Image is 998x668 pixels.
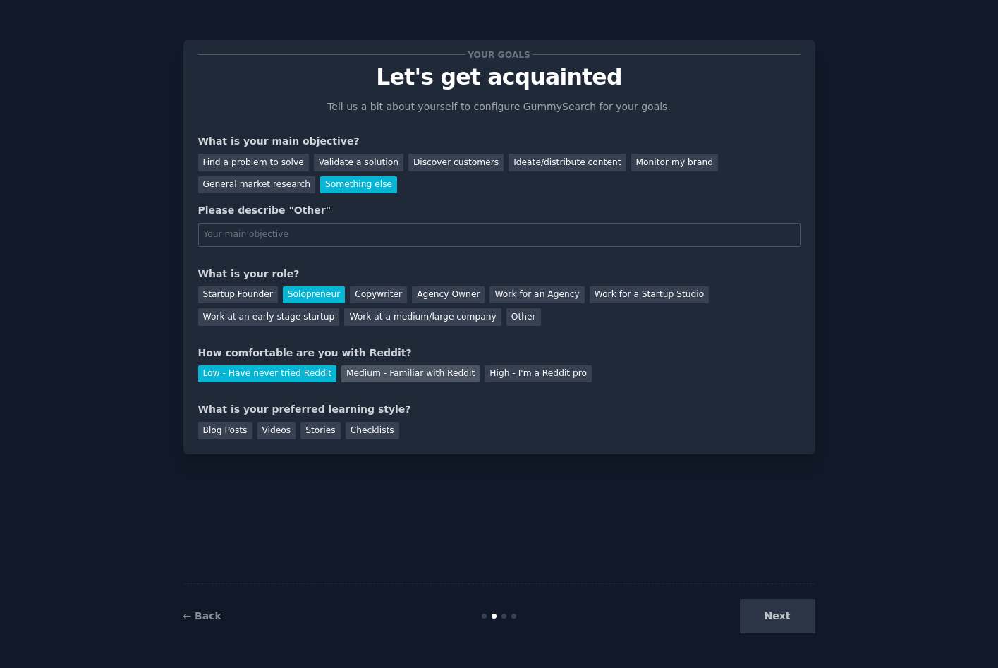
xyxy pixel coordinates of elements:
div: Videos [257,422,296,439]
div: Ideate/distribute content [509,154,626,171]
div: Discover customers [408,154,504,171]
div: Other [506,308,541,326]
p: Tell us a bit about yourself to configure GummySearch for your goals. [322,99,677,114]
div: What is your role? [198,267,801,281]
div: How comfortable are you with Reddit? [198,346,801,360]
div: Checklists [346,422,399,439]
div: Work for a Startup Studio [590,286,709,304]
div: Low - Have never tried Reddit [198,365,336,383]
div: General market research [198,176,316,194]
div: Solopreneur [283,286,345,304]
p: Let's get acquainted [198,65,801,90]
div: What is your preferred learning style? [198,402,801,417]
div: Work for an Agency [489,286,584,304]
div: Monitor my brand [631,154,718,171]
div: Copywriter [350,286,407,304]
span: Your goals [465,47,533,62]
div: Medium - Familiar with Reddit [341,365,480,383]
div: Work at an early stage startup [198,308,340,326]
div: What is your main objective? [198,134,801,149]
div: Find a problem to solve [198,154,309,171]
div: High - I'm a Reddit pro [485,365,592,383]
div: Validate a solution [314,154,403,171]
div: Work at a medium/large company [344,308,501,326]
div: Something else [320,176,397,194]
input: Your main objective [198,223,801,247]
div: Stories [300,422,340,439]
div: Agency Owner [412,286,485,304]
div: Blog Posts [198,422,252,439]
div: Please describe "Other" [198,203,801,218]
div: Startup Founder [198,286,278,304]
a: ← Back [183,610,221,621]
